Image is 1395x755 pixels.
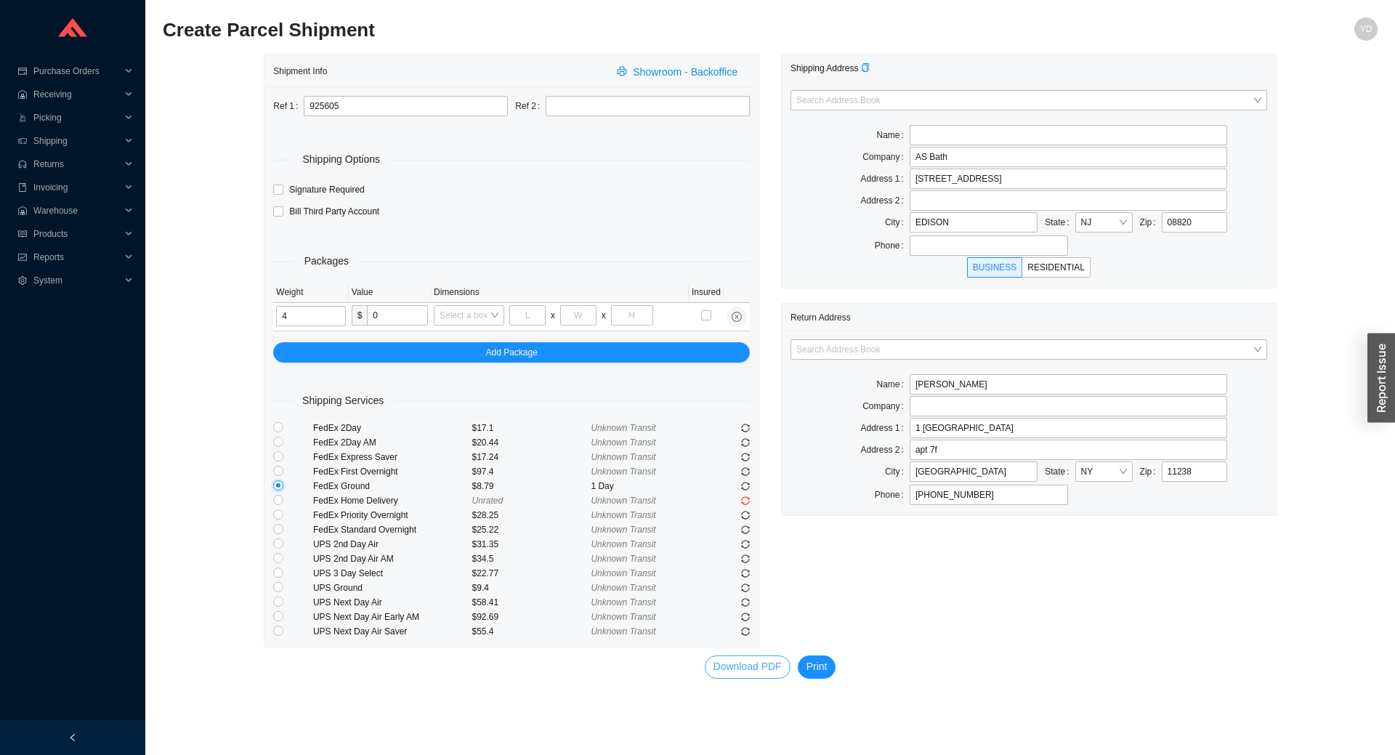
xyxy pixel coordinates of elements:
[1081,462,1127,481] span: NY
[591,479,710,493] div: 1 Day
[885,212,910,233] label: City
[862,147,910,167] label: Company
[741,453,750,461] span: sync
[727,307,747,327] button: close-circle
[472,624,591,639] div: $55.4
[861,169,910,189] label: Address 1
[17,67,28,76] span: credit-card
[472,581,591,595] div: $9.4
[877,125,910,145] label: Name
[591,539,655,549] span: Unknown Transit
[472,595,591,610] div: $58.41
[741,467,750,476] span: sync
[33,246,121,269] span: Reports
[485,345,537,360] span: Add Package
[885,461,910,482] label: City
[591,583,655,593] span: Unknown Transit
[472,537,591,552] div: $31.35
[633,64,737,81] span: Showroom - Backoffice
[313,421,472,435] div: FedEx 2Day
[17,230,28,238] span: read
[472,435,591,450] div: $20.44
[741,569,750,578] span: sync
[1360,17,1372,41] span: YD
[591,525,655,535] span: Unknown Transit
[294,253,359,270] span: Packages
[875,235,910,256] label: Phone
[33,269,121,292] span: System
[509,305,546,326] input: L
[313,479,472,493] div: FedEx Ground
[33,176,121,199] span: Invoicing
[515,96,546,116] label: Ref 2
[313,493,472,508] div: FedEx Home Delivery
[349,282,431,303] th: Value
[292,392,394,409] span: Shipping Services
[33,60,121,83] span: Purchase Orders
[472,450,591,464] div: $17.24
[273,57,608,84] div: Shipment Info
[313,624,472,639] div: UPS Next Day Air Saver
[560,305,597,326] input: W
[591,496,655,506] span: Unknown Transit
[713,658,782,675] span: Download PDF
[33,106,121,129] span: Picking
[806,658,828,675] span: Print
[17,160,28,169] span: customer-service
[17,253,28,262] span: fund
[313,450,472,464] div: FedEx Express Saver
[292,151,390,168] span: Shipping Options
[1027,262,1085,272] span: RESIDENTIAL
[798,655,836,679] button: Print
[741,613,750,621] span: sync
[283,204,385,219] span: Bill Third Party Account
[313,508,472,522] div: FedEx Priority Overnight
[602,308,606,323] div: x
[741,424,750,432] span: sync
[472,479,591,493] div: $8.79
[273,282,348,303] th: Weight
[1140,212,1162,233] label: Zip
[313,552,472,566] div: UPS 2nd Day Air AM
[1140,461,1162,482] label: Zip
[313,435,472,450] div: FedEx 2Day AM
[790,304,1267,331] div: Return Address
[741,496,750,505] span: sync
[273,96,304,116] label: Ref 1
[877,374,910,395] label: Name
[608,61,750,81] button: printerShowroom - Backoffice
[313,581,472,595] div: UPS Ground
[431,282,689,303] th: Dimensions
[313,566,472,581] div: UPS 3 Day Select
[741,511,750,520] span: sync
[33,129,121,153] span: Shipping
[551,308,555,323] div: x
[472,566,591,581] div: $22.77
[33,199,121,222] span: Warehouse
[352,305,368,326] span: $
[617,66,630,78] span: printer
[861,418,910,438] label: Address 1
[68,733,77,742] span: left
[591,437,655,448] span: Unknown Transit
[472,508,591,522] div: $28.25
[741,584,750,592] span: sync
[591,452,655,462] span: Unknown Transit
[472,522,591,537] div: $25.22
[1045,212,1075,233] label: State
[705,655,790,679] button: Download PDF
[472,610,591,624] div: $92.69
[591,554,655,564] span: Unknown Transit
[741,438,750,447] span: sync
[741,540,750,549] span: sync
[313,595,472,610] div: UPS Next Day Air
[472,552,591,566] div: $34.5
[861,440,910,460] label: Address 2
[313,537,472,552] div: UPS 2nd Day Air
[591,597,655,607] span: Unknown Transit
[313,522,472,537] div: FedEx Standard Overnight
[741,627,750,636] span: sync
[591,568,655,578] span: Unknown Transit
[1045,461,1075,482] label: State
[861,63,870,72] span: copy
